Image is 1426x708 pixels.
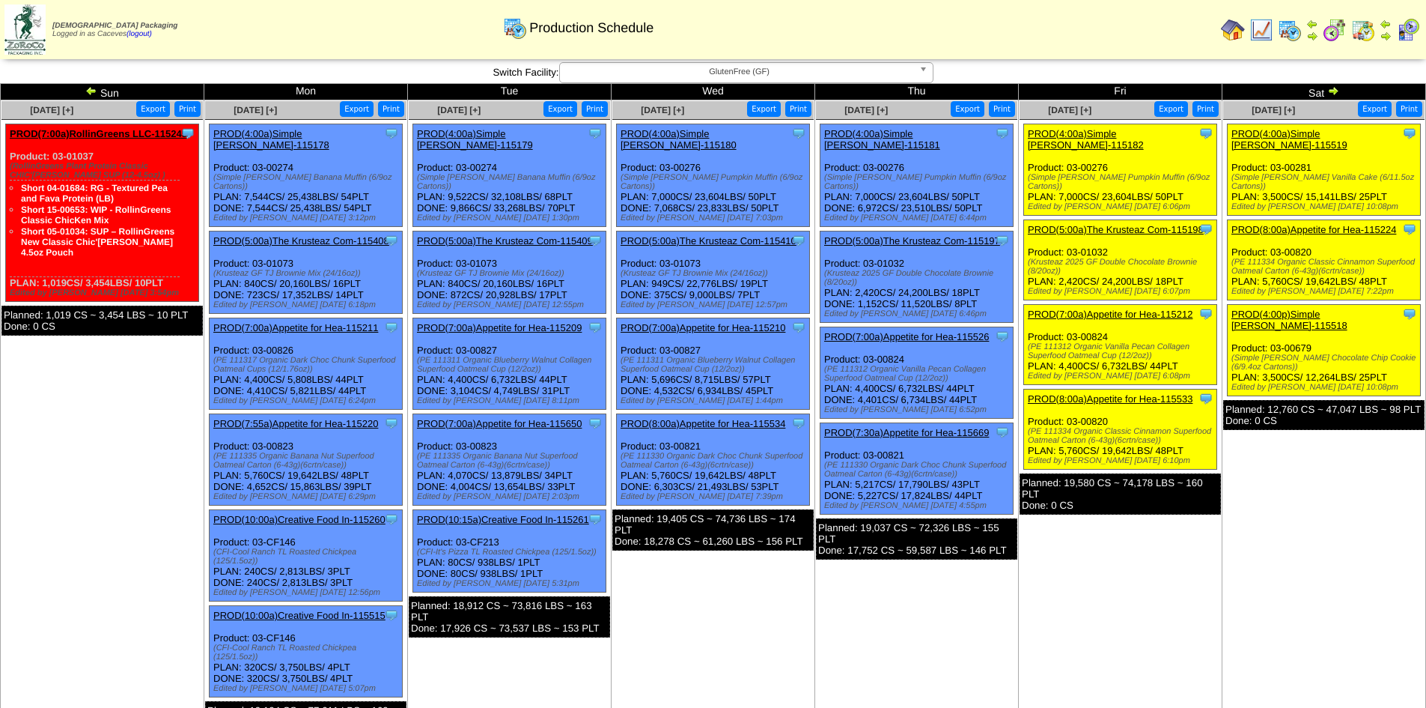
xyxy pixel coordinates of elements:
a: Short 15-00653: WIP - RollinGreens Classic ChicKen Mix [21,205,171,226]
a: PROD(8:00a)Appetite for Hea-115224 [1231,224,1396,235]
div: Product: 03-01073 PLAN: 949CS / 22,776LBS / 19PLT DONE: 375CS / 9,000LBS / 7PLT [617,232,810,314]
img: Tooltip [384,416,399,431]
img: arrowleft.gif [85,85,97,97]
div: Edited by [PERSON_NAME] [DATE] 6:07pm [1028,287,1216,296]
a: PROD(4:00a)Simple [PERSON_NAME]-115519 [1231,128,1347,151]
button: Print [378,101,404,117]
button: Export [543,101,577,117]
a: PROD(10:15a)Creative Food In-115261 [417,514,589,525]
div: Product: 03-00274 PLAN: 7,544CS / 25,438LBS / 54PLT DONE: 7,544CS / 25,438LBS / 54PLT [210,124,403,227]
div: Planned: 1,019 CS ~ 3,454 LBS ~ 10 PLT Done: 0 CS [1,306,203,336]
div: Edited by [PERSON_NAME] [DATE] 7:03pm [621,214,809,223]
a: PROD(7:55a)Appetite for Hea-115220 [213,418,378,429]
div: (Krusteaz GF TJ Brownie Mix (24/16oz)) [417,269,606,278]
img: Tooltip [180,126,195,141]
div: Product: 03-00823 PLAN: 4,070CS / 13,879LBS / 34PLT DONE: 4,004CS / 13,654LBS / 33PLT [413,414,606,506]
img: Tooltip [384,233,399,248]
a: PROD(4:00a)Simple [PERSON_NAME]-115182 [1028,128,1144,151]
a: PROD(7:00a)Appetite for Hea-115650 [417,418,582,429]
div: (CFI-Cool Ranch TL Roasted Chickpea (125/1.5oz)) [213,548,402,566]
a: [DATE] [+] [437,105,481,115]
button: Export [1154,101,1188,117]
div: (PE 111335 Organic Banana Nut Superfood Oatmeal Carton (6-43g)(6crtn/case)) [213,452,402,470]
div: Edited by [PERSON_NAME] [DATE] 3:12pm [213,214,402,223]
div: Product: 03-CF213 PLAN: 80CS / 938LBS / 1PLT DONE: 80CS / 938LBS / 1PLT [413,510,606,593]
div: Edited by [PERSON_NAME] [DATE] 12:57pm [621,300,809,309]
img: Tooltip [1198,391,1213,406]
a: PROD(8:00a)Appetite for Hea-115533 [1028,393,1192,405]
div: Edited by [PERSON_NAME] [DATE] 6:29pm [213,492,402,501]
td: Sun [1,84,204,100]
td: Thu [815,84,1019,100]
div: Edited by [PERSON_NAME] [DATE] 10:08pm [1231,383,1420,392]
div: Edited by [PERSON_NAME] [DATE] 12:55pm [417,300,606,309]
img: Tooltip [995,329,1010,344]
div: Product: 03-CF146 PLAN: 240CS / 2,813LBS / 3PLT DONE: 240CS / 2,813LBS / 3PLT [210,510,403,602]
div: Product: 03-CF146 PLAN: 320CS / 3,750LBS / 4PLT DONE: 320CS / 3,750LBS / 4PLT [210,606,403,698]
div: Product: 03-01073 PLAN: 840CS / 20,160LBS / 16PLT DONE: 723CS / 17,352LBS / 14PLT [210,232,403,314]
div: (Simple [PERSON_NAME] Pumpkin Muffin (6/9oz Cartons)) [621,173,809,191]
div: (Krusteaz 2025 GF Double Chocolate Brownie (8/20oz)) [1028,258,1216,276]
div: Edited by [PERSON_NAME] [DATE] 6:52pm [824,405,1013,414]
div: Product: 03-00821 PLAN: 5,760CS / 19,642LBS / 48PLT DONE: 6,303CS / 21,493LBS / 53PLT [617,414,810,506]
a: PROD(4:00p)Simple [PERSON_NAME]-115518 [1231,309,1347,331]
div: Product: 03-00823 PLAN: 5,760CS / 19,642LBS / 48PLT DONE: 4,652CS / 15,863LBS / 39PLT [210,414,403,506]
span: Logged in as Caceves [52,22,177,38]
img: Tooltip [588,233,603,248]
button: Print [1396,101,1422,117]
a: PROD(7:00a)Appetite for Hea-115211 [213,322,378,333]
div: Planned: 18,912 CS ~ 73,816 LBS ~ 163 PLT Done: 17,926 CS ~ 73,537 LBS ~ 153 PLT [409,596,610,638]
a: PROD(7:00a)RollinGreens LLC-115245 [10,128,187,139]
img: Tooltip [588,512,603,527]
a: Short 04-01684: RG - Textured Pea and Fava Protein (LB) [21,183,168,204]
img: Tooltip [995,233,1010,248]
img: zoroco-logo-small.webp [4,4,46,55]
div: Product: 03-00824 PLAN: 4,400CS / 6,732LBS / 44PLT [1024,305,1217,385]
a: PROD(10:00a)Creative Food In-115515 [213,610,386,621]
div: (Simple [PERSON_NAME] Pumpkin Muffin (6/9oz Cartons)) [824,173,1013,191]
div: Product: 03-00274 PLAN: 9,522CS / 32,108LBS / 68PLT DONE: 9,866CS / 33,268LBS / 70PLT [413,124,606,227]
a: [DATE] [+] [641,105,684,115]
a: PROD(4:00a)Simple [PERSON_NAME]-115179 [417,128,533,151]
img: Tooltip [995,425,1010,440]
td: Fri [1019,84,1222,100]
div: Product: 03-00827 PLAN: 4,400CS / 6,732LBS / 44PLT DONE: 3,104CS / 4,749LBS / 31PLT [413,318,606,410]
div: (PE 111312 Organic Vanilla Pecan Collagen Superfood Oatmeal Cup (12/2oz)) [824,365,1013,383]
a: [DATE] [+] [234,105,277,115]
div: Product: 03-00821 PLAN: 5,217CS / 17,790LBS / 43PLT DONE: 5,227CS / 17,824LBS / 44PLT [820,423,1014,515]
div: Edited by [PERSON_NAME] [DATE] 7:22pm [1231,287,1420,296]
img: Tooltip [791,320,806,335]
span: Production Schedule [529,20,653,36]
a: PROD(4:00a)Simple [PERSON_NAME]-115180 [621,128,737,151]
div: (PE 111312 Organic Vanilla Pecan Collagen Superfood Oatmeal Cup (12/2oz)) [1028,342,1216,360]
button: Export [340,101,374,117]
div: Edited by [PERSON_NAME] [DATE] 6:44pm [824,214,1013,223]
div: Edited by [PERSON_NAME] [DATE] 1:30pm [417,214,606,223]
button: Export [951,101,984,117]
button: Print [785,101,811,117]
div: (Krusteaz GF TJ Brownie Mix (24/16oz)) [621,269,809,278]
img: Tooltip [1402,306,1417,321]
a: PROD(4:00a)Simple [PERSON_NAME]-115178 [213,128,329,151]
img: Tooltip [791,416,806,431]
div: (PE 111334 Organic Classic Cinnamon Superfood Oatmeal Carton (6-43g)(6crtn/case)) [1231,258,1420,276]
div: Edited by [PERSON_NAME] [DATE] 12:56pm [213,588,402,597]
a: PROD(4:00a)Simple [PERSON_NAME]-115181 [824,128,940,151]
button: Print [582,101,608,117]
div: (Simple [PERSON_NAME] Vanilla Cake (6/11.5oz Cartons)) [1231,173,1420,191]
img: line_graph.gif [1249,18,1273,42]
div: Product: 03-00820 PLAN: 5,760CS / 19,642LBS / 48PLT [1228,220,1421,300]
div: Edited by [PERSON_NAME] [DATE] 7:39pm [621,492,809,501]
img: Tooltip [1402,222,1417,237]
a: PROD(5:00a)The Krusteaz Com-115197 [824,235,1000,246]
a: PROD(8:00a)Appetite for Hea-115534 [621,418,785,429]
div: Product: 03-00281 PLAN: 3,500CS / 15,141LBS / 25PLT [1228,124,1421,216]
span: [DEMOGRAPHIC_DATA] Packaging [52,22,177,30]
td: Sat [1222,84,1426,100]
img: Tooltip [384,608,399,623]
div: Edited by [PERSON_NAME] [DATE] 6:10pm [1028,456,1216,465]
a: PROD(7:30a)Appetite for Hea-115669 [824,427,989,438]
div: (PE 111330 Organic Dark Choc Chunk Superfood Oatmeal Carton (6-43g)(6crtn/case)) [621,452,809,470]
